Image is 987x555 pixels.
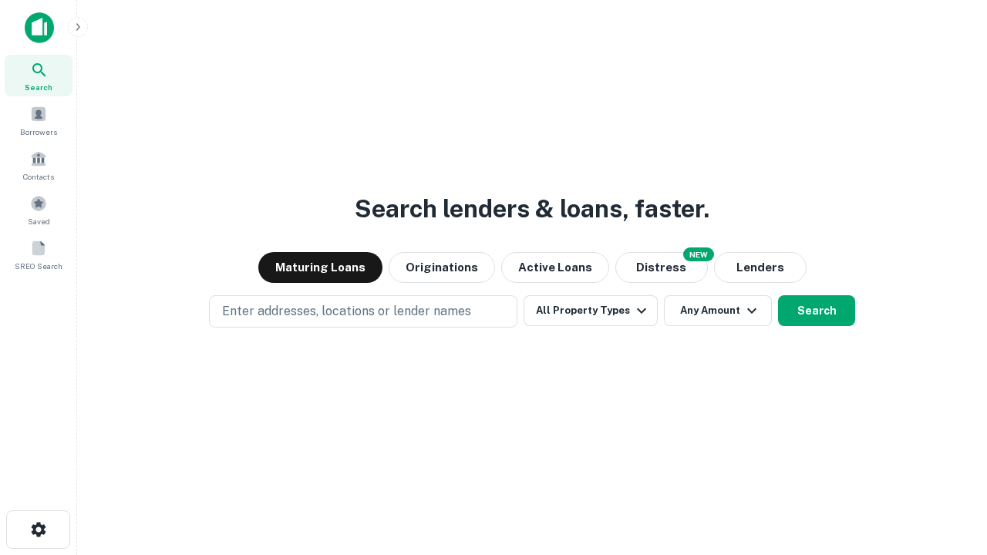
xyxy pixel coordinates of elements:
[23,170,54,183] span: Contacts
[615,252,708,283] button: Search distressed loans with lien and other non-mortgage details.
[28,215,50,227] span: Saved
[683,247,714,261] div: NEW
[355,190,709,227] h3: Search lenders & loans, faster.
[258,252,382,283] button: Maturing Loans
[20,126,57,138] span: Borrowers
[15,260,62,272] span: SREO Search
[209,295,517,328] button: Enter addresses, locations or lender names
[778,295,855,326] button: Search
[5,55,72,96] a: Search
[5,234,72,275] a: SREO Search
[5,189,72,230] a: Saved
[664,295,772,326] button: Any Amount
[222,302,471,321] p: Enter addresses, locations or lender names
[714,252,807,283] button: Lenders
[501,252,609,283] button: Active Loans
[910,432,987,506] iframe: Chat Widget
[524,295,658,326] button: All Property Types
[5,144,72,186] a: Contacts
[389,252,495,283] button: Originations
[25,12,54,43] img: capitalize-icon.png
[5,99,72,141] a: Borrowers
[25,81,52,93] span: Search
